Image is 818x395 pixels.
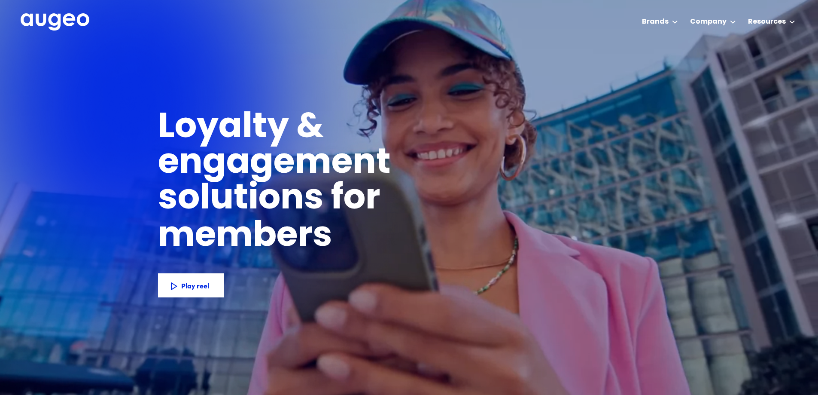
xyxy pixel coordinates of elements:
[158,219,371,255] h1: members
[21,13,89,31] a: home
[642,17,669,27] div: Brands
[748,17,786,27] div: Resources
[21,13,89,31] img: Augeo's full logo in white.
[158,273,224,297] a: Play reel
[158,110,529,217] h1: Loyalty & engagement solutions for
[690,17,727,27] div: Company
